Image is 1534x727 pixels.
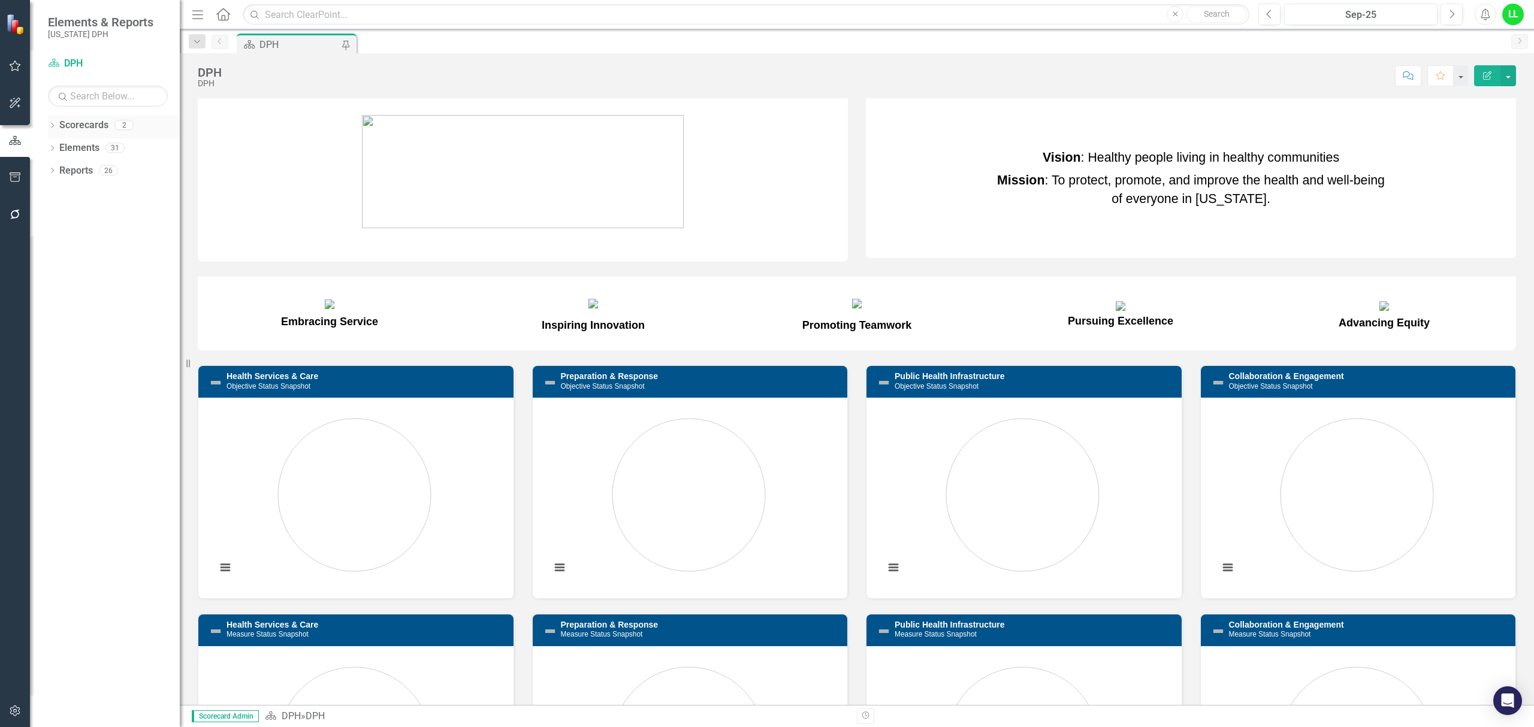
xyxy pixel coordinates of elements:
a: Reports [59,164,93,178]
div: DPH [198,66,222,79]
svg: Interactive chart [878,407,1167,586]
input: Search Below... [48,86,168,107]
span: : Healthy people living in healthy communities [1043,150,1339,165]
small: Measure Status Snapshot [895,630,977,638]
input: Search ClearPoint... [243,4,1249,25]
div: 26 [99,165,118,175]
a: Health Services & Care [227,371,318,381]
small: Measure Status Snapshot [561,630,643,638]
a: Public Health Infrastructure [895,371,1005,381]
div: DPH [198,79,222,88]
img: mceclip13.png [1379,301,1389,311]
button: Sep-25 [1284,4,1438,25]
img: Not Defined [209,375,223,390]
a: Preparation & Response [561,620,659,629]
button: LL [1502,4,1524,25]
a: DPH [48,57,168,71]
img: Not Defined [543,375,557,390]
a: Public Health Infrastructure [895,620,1005,629]
img: Not Defined [209,624,223,638]
a: Collaboration & Engagement [1229,620,1344,629]
img: mceclip11.png [852,299,862,308]
span: Inspiring Innovation [542,319,645,331]
img: ClearPoint Strategy [6,14,27,35]
button: View chart menu, Chart [885,559,902,576]
small: Objective Status Snapshot [1229,382,1313,390]
svg: Interactive chart [545,407,833,586]
span: Advancing Equity [1339,299,1430,329]
a: Health Services & Care [227,620,318,629]
div: 2 [114,120,134,131]
a: Preparation & Response [561,371,659,381]
img: Not Defined [1211,375,1225,390]
svg: Interactive chart [210,407,499,586]
div: Chart. Highcharts interactive chart. [210,407,502,586]
small: [US_STATE] DPH [48,29,153,39]
div: Sep-25 [1288,8,1433,22]
div: Chart. Highcharts interactive chart. [545,407,836,586]
small: Measure Status Snapshot [1229,630,1311,638]
div: » [265,710,848,723]
span: Promoting Teamwork [802,319,912,331]
div: Chart. Highcharts interactive chart. [1213,407,1504,586]
span: Pursuing Excellence [1068,299,1173,327]
button: View chart menu, Chart [1219,559,1236,576]
div: DPH [306,710,325,722]
img: mceclip9.png [325,299,334,309]
span: Scorecard Admin [192,710,259,722]
button: View chart menu, Chart [217,559,234,576]
button: View chart menu, Chart [551,559,568,576]
img: Not Defined [877,624,891,638]
img: Not Defined [1211,624,1225,638]
div: DPH [259,37,339,52]
small: Measure Status Snapshot [227,630,309,638]
a: DPH [282,710,301,722]
svg: Interactive chart [1213,407,1501,586]
div: Chart. Highcharts interactive chart. [878,407,1170,586]
div: 31 [105,143,125,153]
button: Search [1186,6,1246,23]
span: : To protect, promote, and improve the health and well-being of everyone in [US_STATE]. [997,173,1385,205]
img: Not Defined [543,624,557,638]
small: Objective Status Snapshot [561,382,645,390]
img: mceclip12.png [1116,301,1125,311]
img: mceclip10.png [588,299,598,308]
img: Not Defined [877,375,891,390]
strong: Vision [1043,150,1081,165]
div: Open Intercom Messenger [1493,686,1522,715]
a: Scorecards [59,119,108,132]
span: Elements & Reports [48,15,153,29]
a: Elements [59,141,99,155]
strong: Mission [997,173,1044,187]
a: Collaboration & Engagement [1229,371,1344,381]
small: Objective Status Snapshot [227,382,310,390]
span: Embracing Service [281,316,378,328]
span: Search [1204,9,1230,19]
small: Objective Status Snapshot [895,382,979,390]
